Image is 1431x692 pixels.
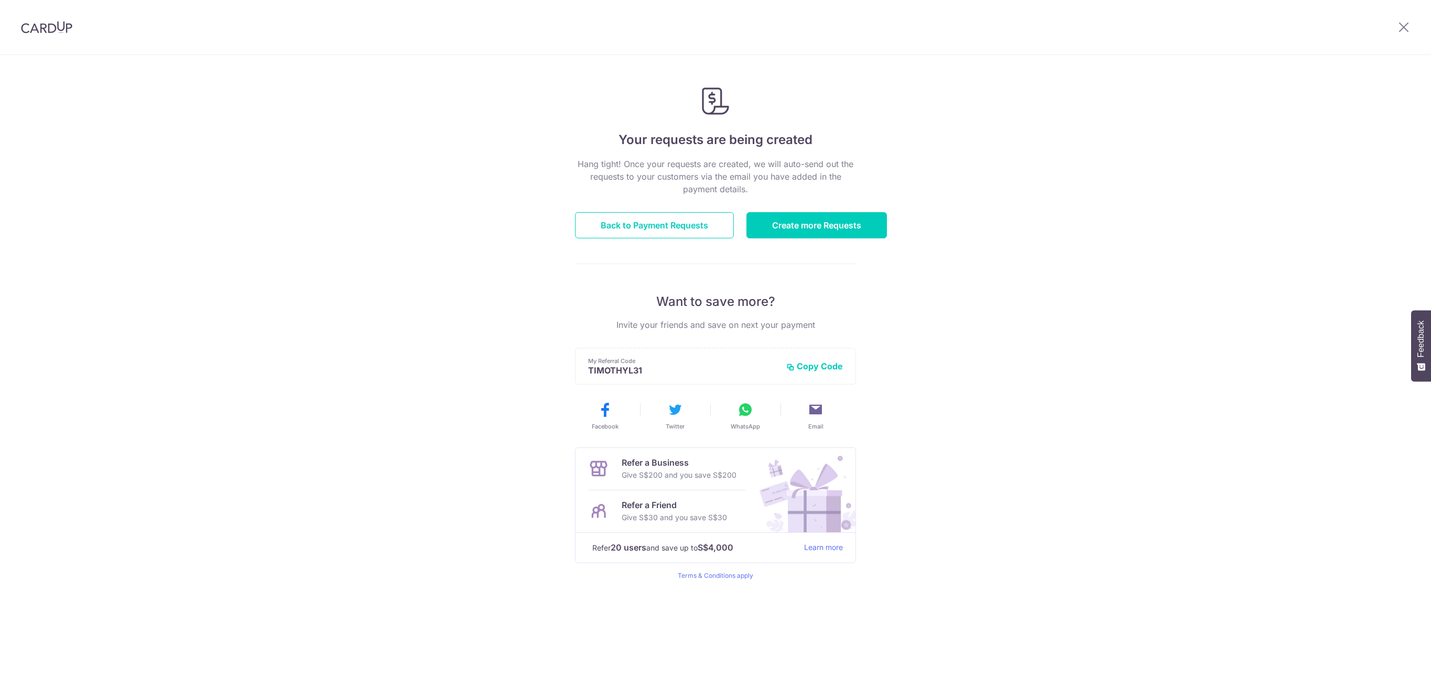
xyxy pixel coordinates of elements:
[575,318,856,331] p: Invite your friends and save on next your payment
[622,456,736,469] p: Refer a Business
[746,212,887,238] a: Create more Requests
[785,401,847,431] button: Email
[622,511,727,524] p: Give S$30 and you save S$30
[592,422,619,431] span: Facebook
[804,541,843,554] a: Learn more
[786,361,843,371] button: Copy Code
[731,422,760,431] span: WhatsApp
[622,499,727,511] p: Refer a Friend
[678,572,753,579] a: Terms & Conditions apply
[588,357,778,365] p: My Referral Code
[808,422,823,431] span: Email
[1411,310,1431,381] button: Feedback - Show survey
[21,21,72,34] img: CardUp
[575,212,734,238] a: Back to Payment Requests
[574,401,636,431] button: Facebook
[1416,321,1426,357] span: Feedback
[699,84,732,118] img: Payment Request Created Success Icon
[575,158,856,195] p: Hang tight! Once your requests are created, we will auto-send out the requests to your customers ...
[714,401,776,431] button: WhatsApp
[575,293,856,310] p: Want to save more?
[622,469,736,481] p: Give S$200 and you save S$200
[644,401,706,431] button: Twitter
[575,130,856,149] h4: Your requests are being created
[750,448,855,532] img: Refer
[611,541,646,554] strong: 20 users
[666,422,685,431] span: Twitter
[588,365,778,376] p: TIMOTHYL31
[698,541,733,554] strong: S$4,000
[592,541,796,554] p: Refer and save up to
